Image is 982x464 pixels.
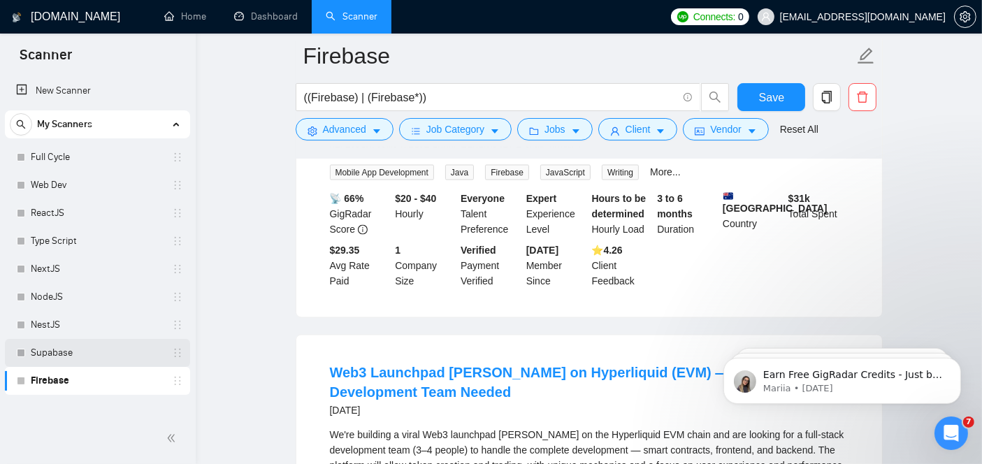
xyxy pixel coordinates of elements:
b: $ 31k [788,194,810,205]
div: Member Since [524,243,589,289]
div: Hourly [392,191,458,238]
img: logo [12,6,22,29]
button: Save [737,83,805,111]
span: Mobile App Development [330,165,434,180]
span: Client [626,122,651,137]
iframe: Intercom live chat [934,416,968,450]
div: Talent Preference [458,191,524,238]
span: user [761,12,771,22]
b: [GEOGRAPHIC_DATA] [723,191,828,215]
span: holder [172,235,183,247]
span: Vendor [710,122,741,137]
a: New Scanner [16,77,179,105]
span: caret-down [656,126,665,136]
input: Scanner name... [303,38,854,73]
li: New Scanner [5,77,190,105]
span: holder [172,180,183,191]
a: More... [650,166,681,177]
span: folder [529,126,539,136]
span: holder [172,319,183,331]
a: Reset All [780,122,818,137]
div: Total Spent [786,191,851,238]
span: Java [445,165,474,180]
span: Save [759,89,784,106]
li: My Scanners [5,110,190,395]
span: Scanner [8,45,83,74]
span: Writing [602,165,639,180]
div: Country [720,191,786,238]
span: bars [411,126,421,136]
span: caret-down [372,126,382,136]
b: Hours to be determined [592,194,647,220]
span: setting [955,11,976,22]
a: NestJS [31,311,164,339]
span: double-left [166,431,180,445]
span: Advanced [323,122,366,137]
b: Verified [461,245,496,256]
span: search [10,119,31,129]
span: 7 [963,416,974,428]
a: Firebase [31,367,164,395]
b: $29.35 [330,245,360,256]
a: Web3 Launchpad [PERSON_NAME] on Hyperliquid (EVM) — Full Development Team Needed [330,365,758,400]
b: ⭐️ 4.26 [592,245,623,256]
span: holder [172,208,183,219]
button: idcardVendorcaret-down [683,118,768,140]
b: [DATE] [526,245,558,256]
span: Jobs [544,122,565,137]
a: homeHome [164,10,206,22]
a: Supabase [31,339,164,367]
span: JavaScript [540,165,591,180]
b: 1 [395,245,400,256]
span: caret-down [490,126,500,136]
button: folderJobscaret-down [517,118,593,140]
button: setting [954,6,976,28]
a: Type Script [31,227,164,255]
a: searchScanner [326,10,377,22]
span: info-circle [684,93,693,102]
div: Hourly Load [589,191,655,238]
div: Company Size [392,243,458,289]
button: search [10,113,32,136]
b: 📡 66% [330,194,364,205]
span: holder [172,347,183,358]
span: copy [814,91,840,103]
span: caret-down [571,126,581,136]
span: holder [172,291,183,303]
div: Payment Verified [458,243,524,289]
button: search [701,83,729,111]
div: Client Feedback [589,243,655,289]
input: Search Freelance Jobs... [304,89,677,106]
a: NextJS [31,255,164,283]
a: setting [954,11,976,22]
div: GigRadar Score [327,191,393,238]
b: 3 to 6 months [657,194,693,220]
a: NodeJS [31,283,164,311]
button: copy [813,83,841,111]
span: user [610,126,620,136]
img: 🇦🇺 [723,191,733,201]
button: userClientcaret-down [598,118,678,140]
button: delete [849,83,876,111]
span: holder [172,375,183,386]
iframe: Intercom notifications message [702,328,982,426]
span: delete [849,91,876,103]
a: Web Dev [31,171,164,199]
span: My Scanners [37,110,92,138]
button: barsJob Categorycaret-down [399,118,512,140]
span: 0 [738,9,744,24]
span: search [702,91,728,103]
span: Connects: [693,9,735,24]
span: holder [172,263,183,275]
span: info-circle [358,225,368,235]
b: $20 - $40 [395,194,436,205]
span: setting [308,126,317,136]
div: [DATE] [330,403,849,419]
a: ReactJS [31,199,164,227]
img: upwork-logo.png [677,11,688,22]
span: caret-down [747,126,757,136]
